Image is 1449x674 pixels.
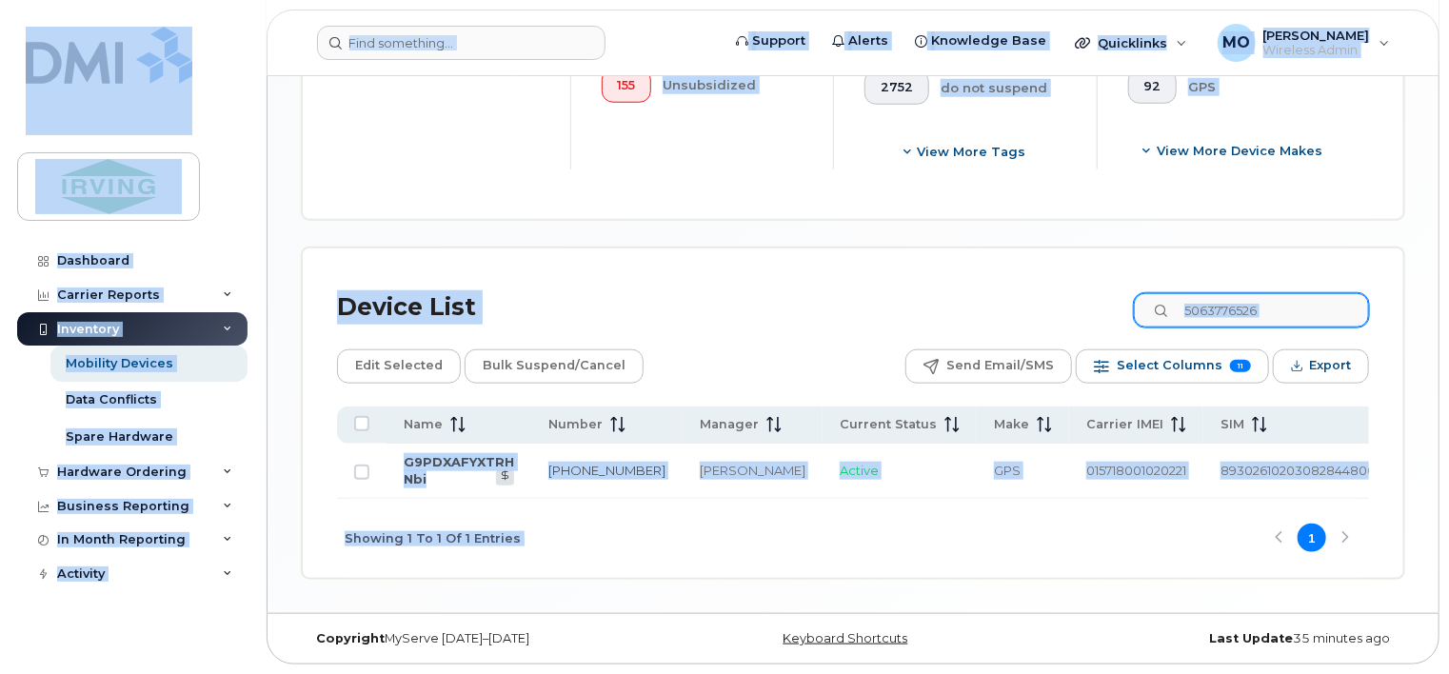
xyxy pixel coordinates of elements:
[1263,43,1370,58] span: Wireless Admin
[1273,349,1369,384] button: Export
[881,80,913,95] span: 2752
[1204,24,1403,62] div: Mark O'Connell
[1144,79,1161,94] span: 92
[345,524,521,552] span: Showing 1 To 1 Of 1 Entries
[404,454,514,487] a: G9PDXAFYXTRH Nbi
[941,70,1066,105] div: do not suspend
[700,416,759,433] span: Manager
[302,631,669,646] div: MyServe [DATE]–[DATE]
[1222,31,1250,54] span: MO
[1062,24,1201,62] div: Quicklinks
[864,70,929,105] button: 2752
[483,351,625,380] span: Bulk Suspend/Cancel
[1128,69,1178,104] button: 92
[1298,524,1326,552] button: Page 1
[1128,134,1339,168] button: View More Device Makes
[840,416,937,433] span: Current Status
[404,416,443,433] span: Name
[1221,463,1376,478] span: 89302610203082844800
[1157,142,1322,160] span: View More Device Makes
[1076,349,1269,384] button: Select Columns 11
[946,351,1054,380] span: Send Email/SMS
[548,463,665,478] a: [PHONE_NUMBER]
[819,22,902,60] a: Alerts
[848,31,888,50] span: Alerts
[994,463,1021,478] span: GPS
[752,31,805,50] span: Support
[723,22,819,60] a: Support
[994,416,1029,433] span: Make
[1309,351,1351,380] span: Export
[317,26,605,60] input: Find something...
[1086,416,1163,433] span: Carrier IMEI
[700,462,805,480] div: [PERSON_NAME]
[864,135,1066,169] button: View more tags
[1263,28,1370,43] span: [PERSON_NAME]
[1188,69,1339,104] div: GPS
[337,283,476,332] div: Device List
[663,69,803,103] div: Unsubsidized
[1117,351,1222,380] span: Select Columns
[1221,416,1244,433] span: SIM
[316,631,385,645] strong: Copyright
[1037,631,1404,646] div: 35 minutes ago
[784,631,908,645] a: Keyboard Shortcuts
[465,349,644,384] button: Bulk Suspend/Cancel
[337,349,461,384] button: Edit Selected
[931,31,1046,50] span: Knowledge Base
[496,470,514,485] a: View Last Bill
[355,351,443,380] span: Edit Selected
[902,22,1060,60] a: Knowledge Base
[840,463,879,478] span: Active
[918,143,1026,161] span: View more tags
[1134,293,1369,327] input: Search Device List ...
[602,69,652,103] button: 155
[1209,631,1293,645] strong: Last Update
[1230,360,1251,372] span: 11
[1086,463,1186,478] span: 015718001020221
[905,349,1072,384] button: Send Email/SMS
[1098,35,1167,50] span: Quicklinks
[548,416,603,433] span: Number
[617,78,635,93] span: 155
